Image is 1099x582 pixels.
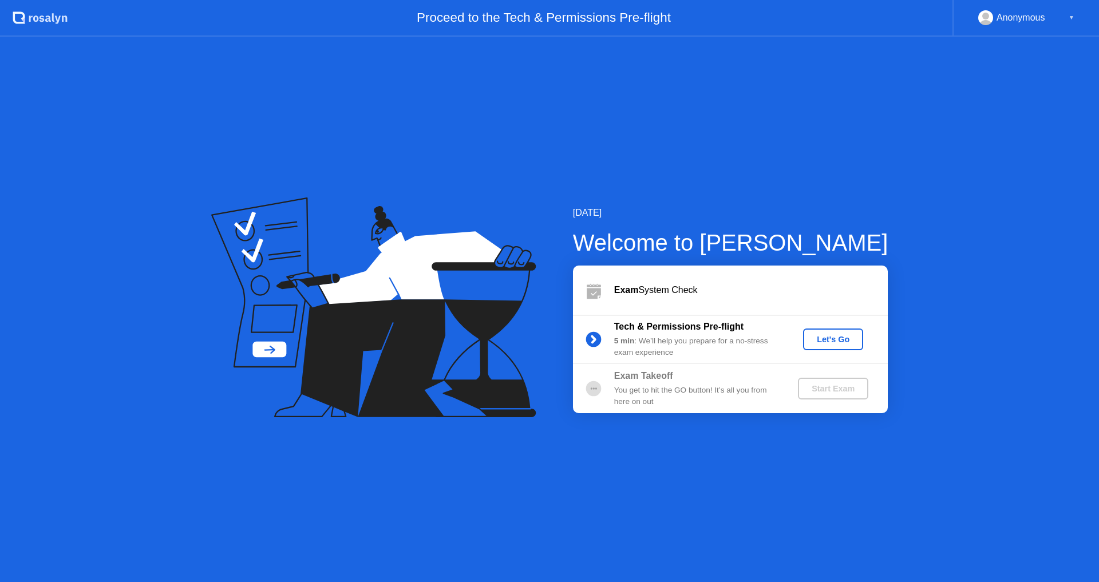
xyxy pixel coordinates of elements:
div: Anonymous [997,10,1045,25]
div: ▼ [1069,10,1074,25]
div: Start Exam [802,384,864,393]
div: Welcome to [PERSON_NAME] [573,225,888,260]
b: Exam Takeoff [614,371,673,381]
b: 5 min [614,336,635,345]
div: Let's Go [808,335,859,344]
div: You get to hit the GO button! It’s all you from here on out [614,385,779,408]
button: Let's Go [803,328,863,350]
div: System Check [614,283,888,297]
b: Exam [614,285,639,295]
div: : We’ll help you prepare for a no-stress exam experience [614,335,779,359]
button: Start Exam [798,378,868,399]
div: [DATE] [573,206,888,220]
b: Tech & Permissions Pre-flight [614,322,744,331]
